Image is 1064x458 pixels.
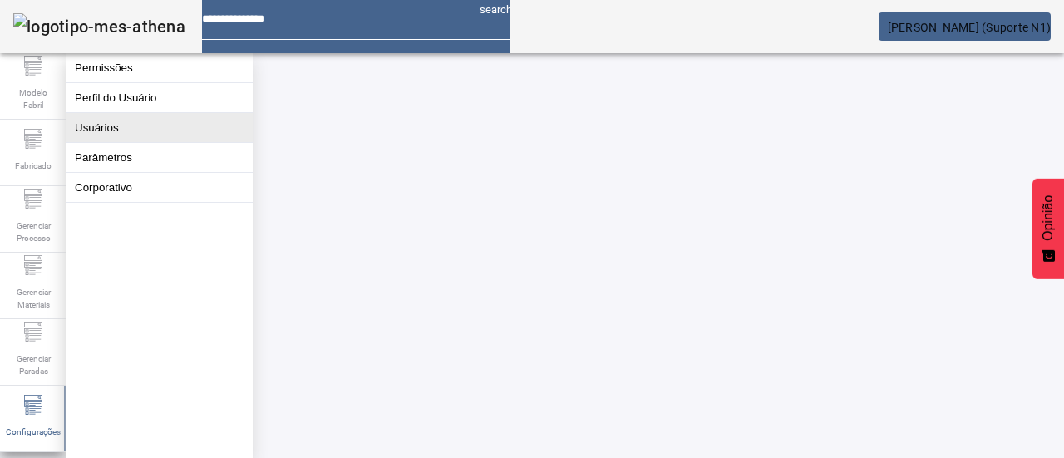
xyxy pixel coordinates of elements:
[75,181,132,194] font: Corporativo
[888,21,1052,34] font: [PERSON_NAME] (Suporte N1)
[66,173,253,202] button: Corporativo
[1041,195,1055,241] font: Opinião
[13,13,185,40] img: logotipo-mes-athena
[6,427,61,436] font: Configurações
[75,121,119,134] font: Usuários
[19,88,47,110] font: Modelo Fabril
[17,354,51,376] font: Gerenciar Paradas
[15,161,52,170] font: Fabricado
[75,62,133,74] font: Permissões
[17,221,51,243] font: Gerenciar Processo
[75,151,132,164] font: Parâmetros
[17,288,51,309] font: Gerenciar Materiais
[75,91,157,104] font: Perfil do Usuário
[66,113,253,142] button: Usuários
[66,83,253,112] button: Perfil do Usuário
[66,53,253,82] button: Permissões
[1032,179,1064,279] button: Feedback - Mostrar pesquisa
[66,143,253,172] button: Parâmetros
